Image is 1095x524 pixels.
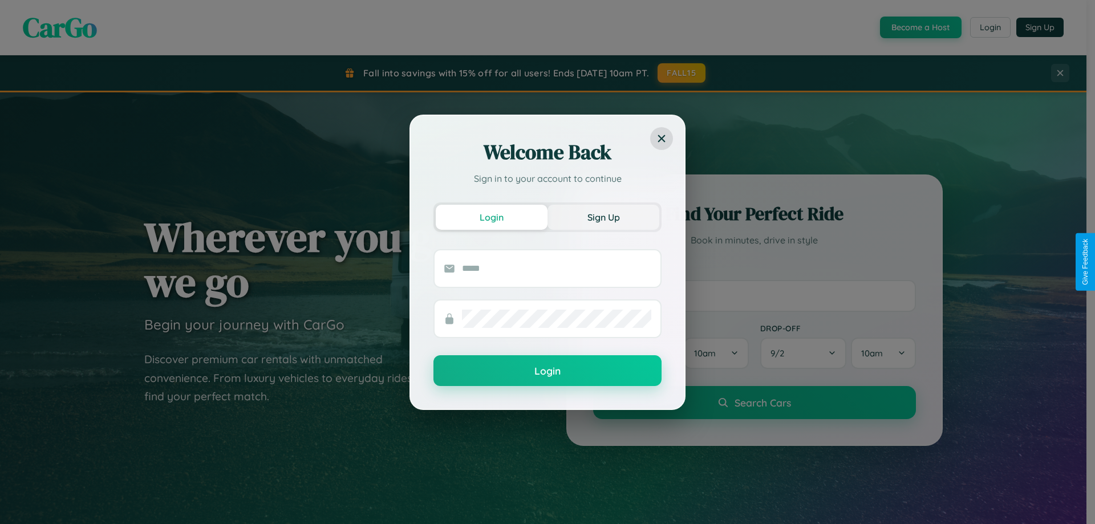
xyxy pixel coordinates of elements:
[433,355,662,386] button: Login
[433,139,662,166] h2: Welcome Back
[1081,239,1089,285] div: Give Feedback
[433,172,662,185] p: Sign in to your account to continue
[436,205,547,230] button: Login
[547,205,659,230] button: Sign Up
